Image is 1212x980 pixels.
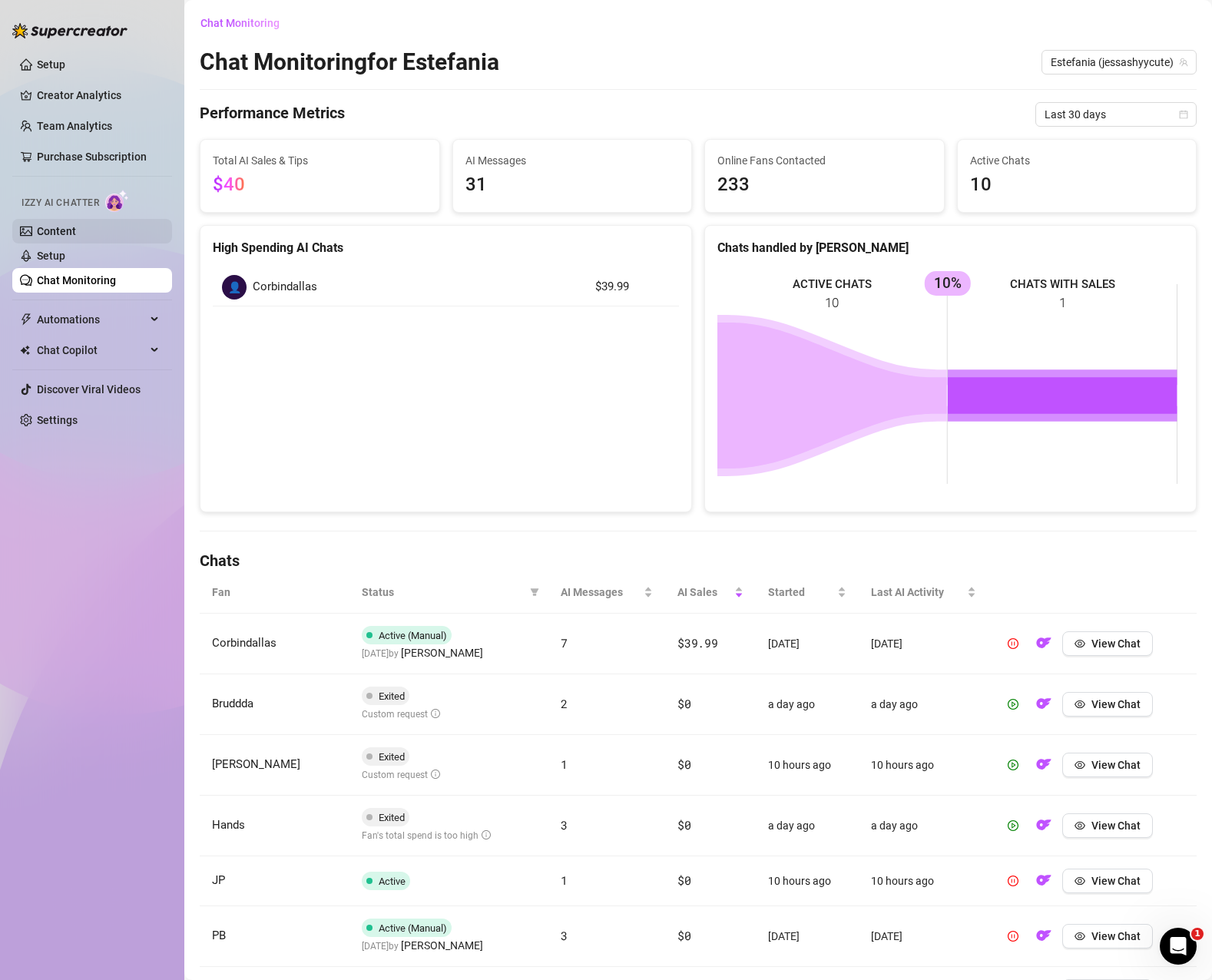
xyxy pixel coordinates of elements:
span: View Chat [1091,819,1141,832]
td: 10 hours ago [859,735,988,796]
span: play-circle [1008,699,1018,710]
span: View Chat [1091,759,1141,771]
span: eye [1075,820,1085,831]
a: Setup [37,58,65,71]
h2: Chat Monitoring for Estefania [200,48,499,77]
div: High Spending AI Chats [213,238,679,257]
span: 10 [970,171,1184,200]
span: 1 [561,872,568,888]
span: PB [212,929,226,942]
span: play-circle [1008,760,1018,770]
span: Total AI Sales & Tips [213,152,427,169]
a: OF [1032,762,1056,774]
button: OF [1032,631,1056,656]
a: Content [37,225,76,237]
td: [DATE] [756,906,859,967]
td: 10 hours ago [859,856,988,906]
span: pause-circle [1008,931,1018,942]
span: Custom request [362,709,440,720]
button: View Chat [1062,869,1153,893]
span: Corbindallas [212,636,277,650]
span: Chat Copilot [37,338,146,363]
span: Active Chats [970,152,1184,169]
h4: Performance Metrics [200,102,345,127]
span: AI Messages [561,584,641,601]
article: $39.99 [595,278,670,296]
img: OF [1036,817,1051,833]
span: Automations [37,307,146,332]
span: info-circle [431,709,440,718]
a: OF [1032,701,1056,713]
span: filter [527,581,542,604]
span: View Chat [1091,698,1141,710]
span: Hands [212,818,245,832]
span: pause-circle [1008,638,1018,649]
button: OF [1032,753,1056,777]
a: OF [1032,641,1056,653]
span: $0 [677,928,690,943]
button: View Chat [1062,631,1153,656]
th: AI Sales [665,571,756,614]
button: OF [1032,692,1056,717]
span: [PERSON_NAME] [401,644,483,661]
td: [DATE] [859,906,988,967]
a: Setup [37,250,65,262]
span: [DATE] by [362,648,483,659]
img: Chat Copilot [20,345,30,356]
div: 👤 [222,275,247,300]
iframe: Intercom live chat [1160,928,1197,965]
span: $0 [677,696,690,711]
button: OF [1032,813,1056,838]
span: $40 [213,174,245,195]
span: 1 [561,757,568,772]
span: Started [768,584,834,601]
span: JP [212,873,225,887]
td: a day ago [756,796,859,856]
span: Active (Manual) [379,922,447,934]
a: Purchase Subscription [37,151,147,163]
span: calendar [1179,110,1188,119]
span: team [1179,58,1188,67]
span: Exited [379,812,405,823]
td: 10 hours ago [756,735,859,796]
th: Last AI Activity [859,571,988,614]
span: View Chat [1091,930,1141,942]
a: Settings [37,414,78,426]
span: Status [362,584,525,601]
td: a day ago [756,674,859,735]
th: AI Messages [548,571,665,614]
span: info-circle [482,830,491,839]
span: 3 [561,817,568,833]
span: Corbindallas [253,278,317,296]
td: a day ago [859,674,988,735]
span: 233 [717,171,932,200]
span: 2 [561,696,568,711]
button: Chat Monitoring [200,11,292,35]
img: OF [1036,872,1051,888]
img: AI Chatter [105,190,129,212]
span: 7 [561,635,568,651]
span: [PERSON_NAME] [212,757,300,771]
button: View Chat [1062,924,1153,949]
span: eye [1075,931,1085,942]
td: [DATE] [756,614,859,674]
button: OF [1032,869,1056,893]
span: [PERSON_NAME] [401,937,483,954]
span: 1 [1191,928,1204,940]
button: OF [1032,924,1056,949]
a: OF [1032,878,1056,890]
a: Discover Viral Videos [37,383,141,396]
span: Bruddda [212,697,253,710]
img: logo-BBDzfeDw.svg [12,23,127,38]
span: Izzy AI Chatter [22,196,99,210]
span: Last 30 days [1045,103,1187,126]
a: Chat Monitoring [37,274,116,286]
span: Chat Monitoring [200,17,280,29]
span: Fan's total spend is too high [362,830,491,841]
span: Last AI Activity [871,584,964,601]
button: View Chat [1062,813,1153,838]
td: 10 hours ago [756,856,859,906]
span: View Chat [1091,875,1141,887]
span: Exited [379,751,405,763]
button: View Chat [1062,692,1153,717]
